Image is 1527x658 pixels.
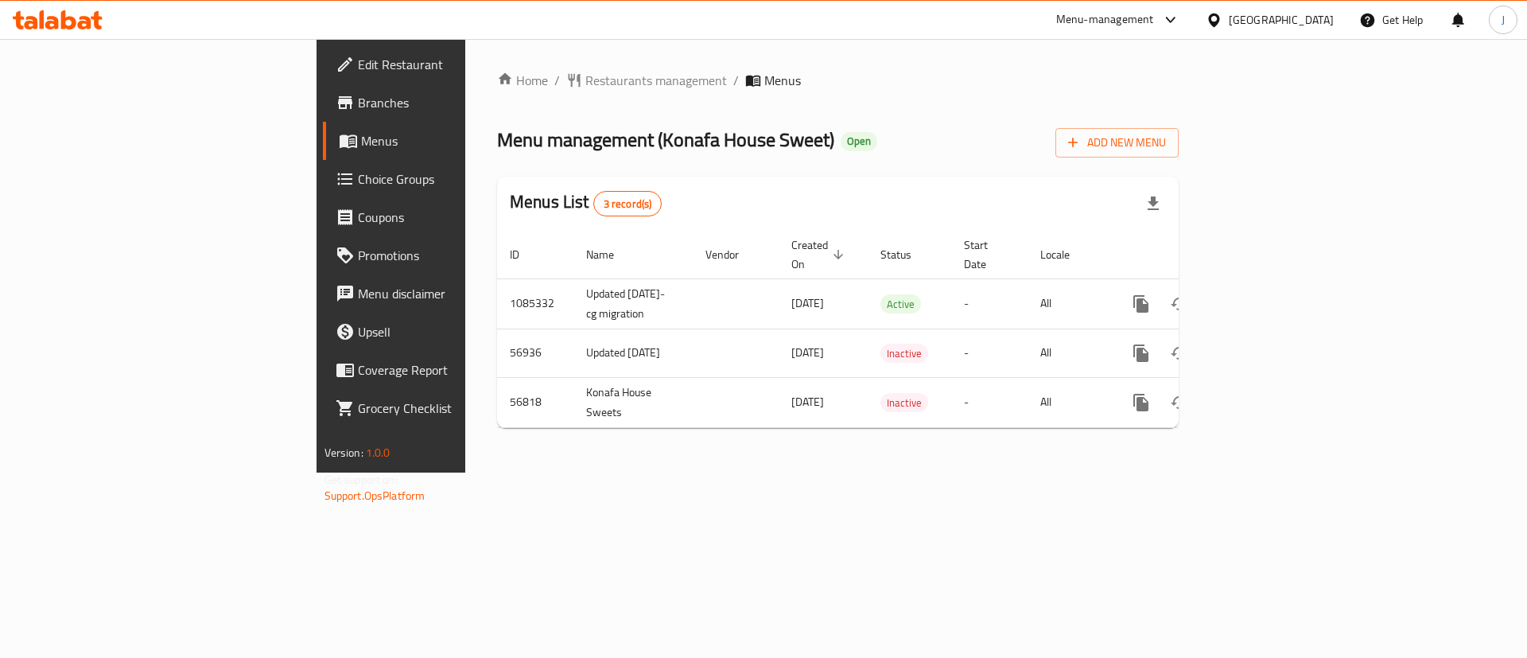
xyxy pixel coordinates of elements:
[323,84,572,122] a: Branches
[1055,128,1179,158] button: Add New Menu
[497,122,834,158] span: Menu management ( Konafa House Sweet )
[880,295,921,313] span: Active
[791,236,849,274] span: Created On
[1109,231,1288,279] th: Actions
[366,442,390,463] span: 1.0.0
[1122,384,1160,422] button: more
[951,278,1028,329] td: -
[323,45,572,84] a: Edit Restaurant
[764,71,801,90] span: Menus
[324,469,398,490] span: Get support on:
[1502,11,1505,29] span: J
[1160,334,1199,372] button: Change Status
[497,71,1179,90] nav: breadcrumb
[880,394,928,412] span: Inactive
[1229,11,1334,29] div: [GEOGRAPHIC_DATA]
[510,190,662,216] h2: Menus List
[323,236,572,274] a: Promotions
[323,160,572,198] a: Choice Groups
[323,198,572,236] a: Coupons
[585,71,727,90] span: Restaurants management
[323,274,572,313] a: Menu disclaimer
[1028,329,1109,377] td: All
[573,377,693,427] td: Konafa House Sweets
[358,208,559,227] span: Coupons
[880,393,928,412] div: Inactive
[1134,185,1172,223] div: Export file
[880,245,932,264] span: Status
[358,399,559,418] span: Grocery Checklist
[1068,133,1166,153] span: Add New Menu
[705,245,760,264] span: Vendor
[880,294,921,313] div: Active
[1028,278,1109,329] td: All
[323,389,572,427] a: Grocery Checklist
[594,197,662,212] span: 3 record(s)
[1040,245,1090,264] span: Locale
[1122,285,1160,323] button: more
[323,351,572,389] a: Coverage Report
[358,322,559,341] span: Upsell
[964,236,1008,274] span: Start Date
[733,71,739,90] li: /
[791,391,824,412] span: [DATE]
[510,245,540,264] span: ID
[566,71,727,90] a: Restaurants management
[324,442,363,463] span: Version:
[593,191,662,216] div: Total records count
[1028,377,1109,427] td: All
[361,131,559,150] span: Menus
[880,345,928,363] span: Inactive
[358,360,559,380] span: Coverage Report
[358,246,559,265] span: Promotions
[586,245,635,264] span: Name
[324,485,425,506] a: Support.OpsPlatform
[1160,285,1199,323] button: Change Status
[1160,384,1199,422] button: Change Status
[791,342,824,363] span: [DATE]
[358,55,559,74] span: Edit Restaurant
[358,169,559,189] span: Choice Groups
[1056,10,1154,29] div: Menu-management
[573,278,693,329] td: Updated [DATE]-cg migration
[1122,334,1160,372] button: more
[951,329,1028,377] td: -
[358,284,559,303] span: Menu disclaimer
[323,122,572,160] a: Menus
[951,377,1028,427] td: -
[573,329,693,377] td: Updated [DATE]
[497,231,1288,428] table: enhanced table
[841,132,877,151] div: Open
[323,313,572,351] a: Upsell
[358,93,559,112] span: Branches
[791,293,824,313] span: [DATE]
[841,134,877,148] span: Open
